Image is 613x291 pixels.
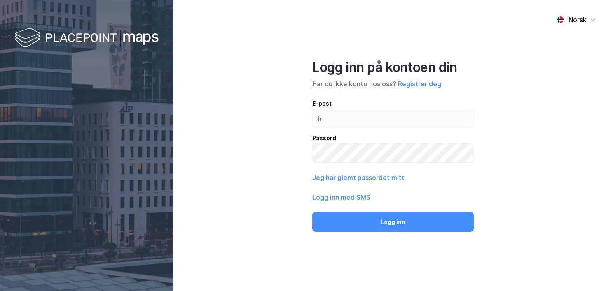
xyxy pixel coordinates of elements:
img: logo-white.f07954bde2210d2a523dddb988cd2aa7.svg [14,26,159,51]
div: Logg inn på kontoen din [312,59,474,76]
button: Logg inn [312,212,474,232]
div: Passord [312,133,474,143]
div: Norsk [569,15,587,25]
div: Har du ikke konto hos oss? [312,79,474,89]
button: Registrer deg [398,79,441,89]
button: Jeg har glemt passordet mitt [312,173,405,182]
div: E-post [312,99,474,109]
button: Logg inn med SMS [312,192,370,202]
